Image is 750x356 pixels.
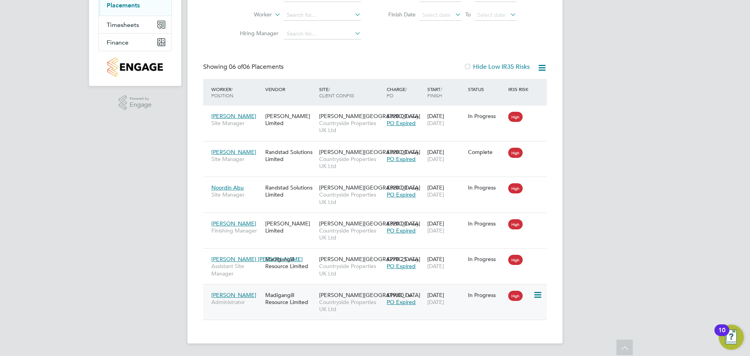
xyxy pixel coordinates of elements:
span: Engage [130,102,152,108]
div: [DATE] [425,288,466,309]
div: In Progress [468,113,505,120]
span: Select date [477,11,505,18]
span: £320.00 [387,113,407,120]
div: In Progress [468,292,505,299]
span: Countryside Properties UK Ltd [319,191,383,205]
span: £320.00 [387,148,407,156]
span: / Client Config [319,86,354,98]
a: Placements [107,2,140,9]
label: Worker [227,11,272,19]
span: [PERSON_NAME][GEOGRAPHIC_DATA] [319,148,420,156]
div: Vendor [263,82,317,96]
div: In Progress [468,256,505,263]
a: Powered byEngage [119,95,152,110]
label: Finish Date [380,11,416,18]
span: Countryside Properties UK Ltd [319,156,383,170]
div: Randstad Solutions Limited [263,180,317,202]
div: [DATE] [425,145,466,166]
div: Charge [385,82,425,102]
span: [DATE] [427,299,444,306]
div: Showing [203,63,285,71]
div: IR35 Risk [506,82,533,96]
label: Hiring Manager [234,30,279,37]
button: Finance [99,34,171,51]
span: Countryside Properties UK Ltd [319,227,383,241]
span: Assistant Site Manager [211,263,261,277]
span: £320.00 [387,220,407,227]
a: Noordin AbuSite ManagerRandstad Solutions Limited[PERSON_NAME][GEOGRAPHIC_DATA]Countryside Proper... [209,180,547,186]
span: [PERSON_NAME][GEOGRAPHIC_DATA] [319,113,420,120]
button: Timesheets [99,16,171,33]
span: Noordin Abu [211,184,244,191]
span: £19.00 [387,292,404,299]
span: [PERSON_NAME][GEOGRAPHIC_DATA] [319,184,420,191]
div: Status [466,82,507,96]
span: [PERSON_NAME][GEOGRAPHIC_DATA] [319,292,420,299]
button: Open Resource Center, 10 new notifications [719,325,744,350]
span: Finishing Manager [211,227,261,234]
span: High [508,255,523,265]
span: High [508,148,523,158]
div: [DATE] [425,109,466,131]
input: Search for... [284,29,361,39]
input: Search for... [284,10,361,21]
div: Madigangill Resource Limited [263,288,317,309]
span: PO Expired [387,263,416,270]
span: / day [409,149,419,155]
span: Finance [107,39,129,46]
a: [PERSON_NAME]Site ManagerRandstad Solutions Limited[PERSON_NAME][GEOGRAPHIC_DATA]Countryside Prop... [209,144,547,151]
span: / day [409,256,419,262]
div: 10 [718,330,725,340]
a: [PERSON_NAME]Site Manager[PERSON_NAME] Limited[PERSON_NAME][GEOGRAPHIC_DATA]Countryside Propertie... [209,108,547,115]
span: PO Expired [387,191,416,198]
span: [PERSON_NAME] [211,220,256,227]
div: Complete [468,148,505,156]
span: / day [409,221,419,227]
span: PO Expired [387,227,416,234]
span: [DATE] [427,156,444,163]
span: Site Manager [211,156,261,163]
div: Site [317,82,385,102]
span: / PO [387,86,407,98]
div: Worker [209,82,263,102]
span: [DATE] [427,227,444,234]
span: Site Manager [211,120,261,127]
a: [PERSON_NAME] [PERSON_NAME]Assistant Site ManagerMadigangill Resource Limited[PERSON_NAME][GEOGRA... [209,251,547,258]
span: Powered by [130,95,152,102]
div: Start [425,82,466,102]
span: Site Manager [211,191,261,198]
span: High [508,112,523,122]
span: [DATE] [427,263,444,270]
span: / day [409,113,419,119]
img: countryside-properties-logo-retina.png [107,57,162,77]
label: Hide Low IR35 Risks [464,63,530,71]
span: [PERSON_NAME] [PERSON_NAME] [211,256,303,263]
div: Randstad Solutions Limited [263,145,317,166]
div: [DATE] [425,216,466,238]
span: [PERSON_NAME] [211,292,256,299]
a: Go to home page [98,57,172,77]
span: / Position [211,86,233,98]
span: Select date [422,11,450,18]
span: Timesheets [107,21,139,29]
div: In Progress [468,184,505,191]
span: [PERSON_NAME][GEOGRAPHIC_DATA] [319,256,420,263]
span: 06 Placements [229,63,284,71]
span: £270.25 [387,256,407,263]
div: Madigangill Resource Limited [263,252,317,274]
div: [DATE] [425,180,466,202]
span: [DATE] [427,120,444,127]
a: [PERSON_NAME]AdministratorMadigangill Resource Limited[PERSON_NAME][GEOGRAPHIC_DATA]Countryside P... [209,287,547,294]
span: To [463,9,473,20]
span: 06 of [229,63,243,71]
span: High [508,219,523,229]
span: / day [409,185,419,191]
div: In Progress [468,220,505,227]
span: / hr [405,292,412,298]
span: PO Expired [387,156,416,163]
span: PO Expired [387,299,416,306]
div: [PERSON_NAME] Limited [263,109,317,131]
div: [DATE] [425,252,466,274]
span: High [508,183,523,193]
span: Countryside Properties UK Ltd [319,263,383,277]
